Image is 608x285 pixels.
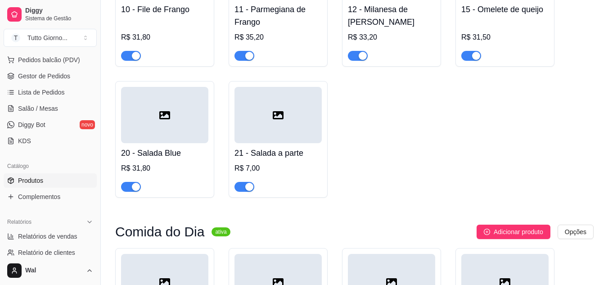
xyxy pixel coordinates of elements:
div: R$ 7,00 [234,163,322,174]
div: R$ 35,20 [234,32,322,43]
span: Diggy Bot [18,120,45,129]
span: Sistema de Gestão [25,15,93,22]
span: Gestor de Pedidos [18,72,70,81]
span: Wal [25,267,82,275]
div: R$ 31,50 [461,32,549,43]
a: Gestor de Pedidos [4,69,97,83]
h3: Comida do Dia [115,226,204,237]
div: Catálogo [4,159,97,173]
span: Opções [565,227,586,237]
button: Adicionar produto [477,225,550,239]
a: Salão / Mesas [4,101,97,116]
span: T [11,33,20,42]
div: R$ 33,20 [348,32,435,43]
div: R$ 31,80 [121,32,208,43]
span: Lista de Pedidos [18,88,65,97]
h4: 10 - File de Frango [121,3,208,16]
span: Pedidos balcão (PDV) [18,55,80,64]
h4: 11 - Parmegiana de Frango [234,3,322,28]
a: Produtos [4,173,97,188]
a: Diggy Botnovo [4,118,97,132]
span: Relatórios de vendas [18,232,77,241]
span: Salão / Mesas [18,104,58,113]
a: Relatórios de vendas [4,229,97,244]
button: Wal [4,260,97,281]
button: Opções [558,225,594,239]
h4: 20 - Salada Blue [121,147,208,159]
span: Relatórios [7,218,32,226]
a: Complementos [4,190,97,204]
h4: 12 - Milanesa de [PERSON_NAME] [348,3,435,28]
a: Lista de Pedidos [4,85,97,100]
h4: 21 - Salada a parte [234,147,322,159]
a: DiggySistema de Gestão [4,4,97,25]
div: Tutto Giorno ... [27,33,68,42]
span: plus-circle [484,229,490,235]
span: Relatório de clientes [18,248,75,257]
div: R$ 31,80 [121,163,208,174]
h4: 15 - Omelete de queijo [461,3,549,16]
span: Produtos [18,176,43,185]
a: Relatório de clientes [4,245,97,260]
sup: ativa [212,227,230,236]
button: Select a team [4,29,97,47]
span: Complementos [18,192,60,201]
span: Adicionar produto [494,227,543,237]
span: Diggy [25,7,93,15]
button: Pedidos balcão (PDV) [4,53,97,67]
span: KDS [18,136,31,145]
a: KDS [4,134,97,148]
